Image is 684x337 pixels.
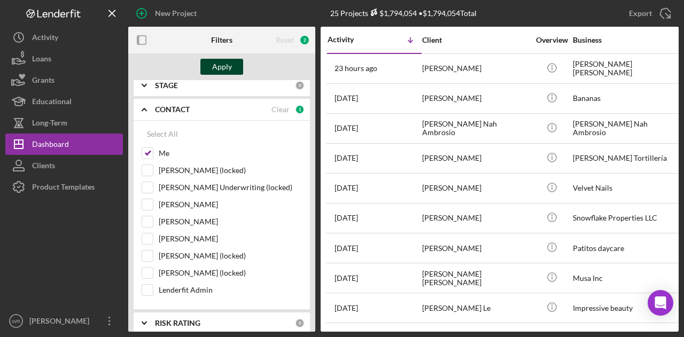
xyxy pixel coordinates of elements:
div: [PERSON_NAME] [422,204,529,232]
label: [PERSON_NAME] (locked) [159,250,302,261]
label: [PERSON_NAME] [159,216,302,227]
time: 2025-08-26 21:42 [335,244,358,253]
text: WR [12,318,20,324]
div: Dashboard [32,134,69,158]
div: Grants [32,69,55,93]
div: 0 [295,81,305,90]
div: [PERSON_NAME] [PERSON_NAME] [573,54,680,83]
div: [PERSON_NAME] Le [422,294,529,322]
label: [PERSON_NAME] (locked) [159,268,302,278]
div: [PERSON_NAME] [422,174,529,202]
time: 2025-08-27 01:18 [335,214,358,222]
div: Client [422,36,529,44]
b: Filters [211,36,232,44]
label: [PERSON_NAME] [159,233,302,244]
div: Product Templates [32,176,95,200]
div: Bananas [573,84,680,113]
div: [PERSON_NAME] Nah Ambrosio [573,114,680,143]
b: RISK RATING [155,319,200,327]
time: 2025-08-28 01:08 [335,154,358,162]
div: Patitos daycare [573,234,680,262]
div: Educational [32,91,72,115]
div: [PERSON_NAME] Tortillería [573,144,680,173]
button: Long-Term [5,112,123,134]
button: Activity [5,27,123,48]
div: 1 [295,105,305,114]
div: Business [573,36,680,44]
label: Me [159,148,302,159]
div: Select All [147,123,178,145]
button: Dashboard [5,134,123,155]
button: Apply [200,59,243,75]
div: Musa Inc [573,264,680,292]
div: $1,794,054 [368,9,417,18]
b: CONTACT [155,105,190,114]
label: [PERSON_NAME] Underwriting (locked) [159,182,302,193]
div: Reset [276,36,294,44]
button: Export [618,3,679,24]
label: [PERSON_NAME] [159,199,302,210]
div: Snowflake Properties LLC [573,204,680,232]
button: New Project [128,3,207,24]
label: Lenderfit Admin [159,285,302,295]
div: [PERSON_NAME] Nah Ambrosio [422,114,529,143]
time: 2025-08-25 07:00 [335,304,358,312]
button: Grants [5,69,123,91]
div: Export [629,3,652,24]
div: Clients [32,155,55,179]
div: Apply [212,59,232,75]
button: Product Templates [5,176,123,198]
time: 2025-09-03 05:39 [335,94,358,103]
div: [PERSON_NAME] [422,84,529,113]
div: New Project [155,3,197,24]
label: [PERSON_NAME] (locked) [159,165,302,176]
div: [PERSON_NAME] [PERSON_NAME] [422,264,529,292]
div: Impressive beauty [573,294,680,322]
button: Loans [5,48,123,69]
b: STAGE [155,81,178,90]
div: 2 [299,35,310,45]
div: 0 [295,318,305,328]
div: Overview [532,36,572,44]
button: WR[PERSON_NAME] [5,310,123,332]
div: [PERSON_NAME] [422,144,529,173]
button: Educational [5,91,123,112]
time: 2025-08-25 19:56 [335,274,358,283]
button: Select All [142,123,183,145]
time: 2025-09-04 00:14 [335,64,377,73]
div: [PERSON_NAME] [422,234,529,262]
div: Activity [32,27,58,51]
div: Long-Term [32,112,67,136]
div: Clear [271,105,290,114]
div: [PERSON_NAME] [27,310,96,334]
div: [PERSON_NAME] [422,54,529,83]
div: 25 Projects • $1,794,054 Total [330,9,477,18]
time: 2025-08-27 23:06 [335,184,358,192]
button: Clients [5,155,123,176]
div: Activity [328,35,375,44]
div: Loans [32,48,51,72]
div: Open Intercom Messenger [648,290,673,316]
time: 2025-08-30 22:31 [335,124,358,132]
div: Velvet Nails [573,174,680,202]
